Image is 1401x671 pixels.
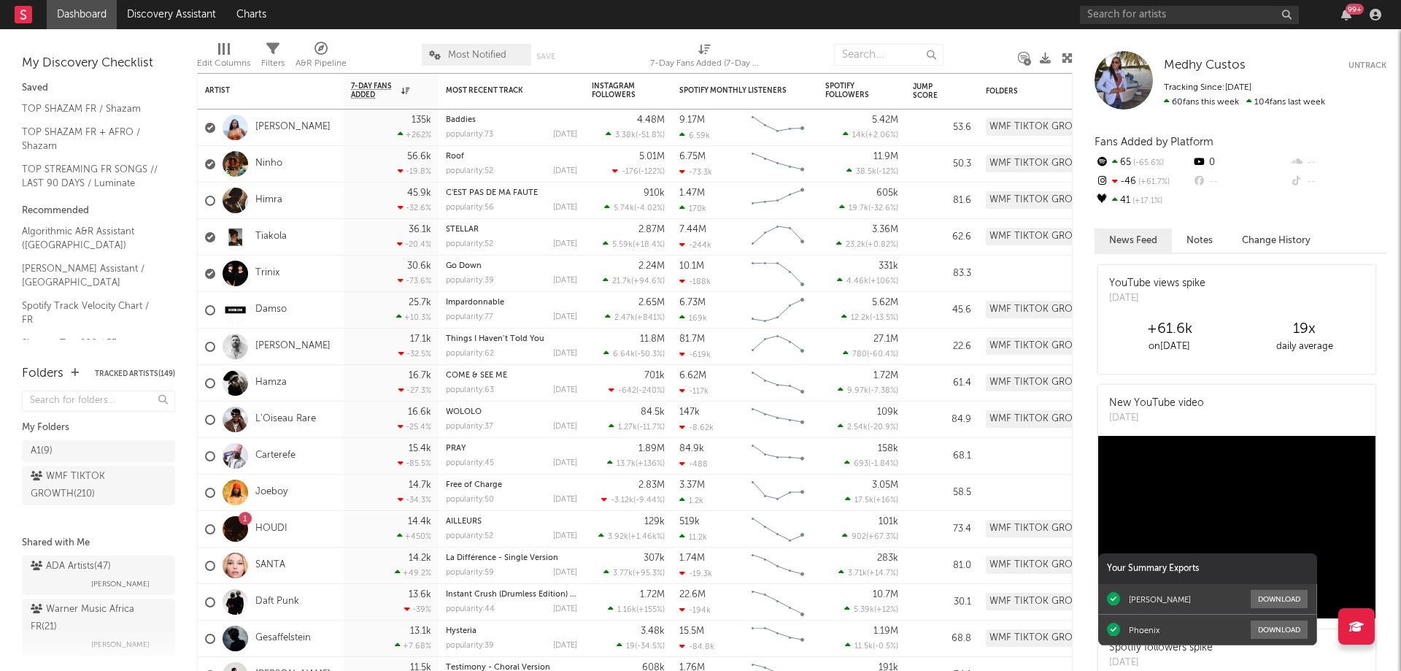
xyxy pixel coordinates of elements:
[446,262,577,270] div: Go Down
[873,152,898,161] div: 11.9M
[838,386,898,395] div: ( )
[641,168,663,176] span: -122 %
[638,261,665,271] div: 2.24M
[255,486,287,499] a: Joeboy
[849,204,868,212] span: 19.7k
[407,188,431,198] div: 45.9k
[872,314,896,322] span: -13.5 %
[638,298,665,307] div: 2.65M
[446,350,494,358] div: popularity: 62
[1095,191,1192,210] div: 41
[255,632,311,645] a: Gesaffelstein
[22,223,161,253] a: Algorithmic A&R Assistant ([GEOGRAPHIC_DATA])
[553,167,577,175] div: [DATE]
[745,292,811,329] svg: Chart title
[398,130,431,139] div: +262 %
[409,480,431,490] div: 14.7k
[255,596,299,608] a: Daft Punk
[844,459,898,468] div: ( )
[446,591,657,599] a: Instant Crush (Drumless Edition) (feat. [PERSON_NAME])
[398,386,431,395] div: -27.3 %
[745,402,811,438] svg: Chart title
[618,423,637,432] span: 1.27k
[22,599,175,656] a: Warner Music Africa FR(21)[PERSON_NAME]
[22,298,161,328] a: Spotify Track Velocity Chart / FR
[1346,4,1364,15] div: 99 +
[446,116,577,124] div: Baddies
[913,156,971,173] div: 50.3
[1080,6,1299,24] input: Search for artists
[1227,229,1325,253] button: Change History
[409,225,431,234] div: 36.1k
[615,131,636,139] span: 3.38k
[986,191,1114,209] div: WMF TIKTOK GROWTH (210)
[407,152,431,161] div: 56.6k
[606,130,665,139] div: ( )
[22,419,175,437] div: My Folders
[446,335,577,343] div: Things I Haven’t Told You
[22,556,175,595] a: ADA Artists(47)[PERSON_NAME]
[679,115,705,125] div: 9.17M
[638,480,665,490] div: 2.83M
[638,225,665,234] div: 2.87M
[553,423,577,431] div: [DATE]
[641,407,665,417] div: 84.5k
[650,55,760,72] div: 7-Day Fans Added (7-Day Fans Added)
[22,80,175,97] div: Saved
[446,226,479,234] a: STELLAR
[614,204,634,212] span: 5.74k
[601,495,665,505] div: ( )
[22,335,161,351] a: Shazam Top 200 / FR
[22,202,175,220] div: Recommended
[873,334,898,344] div: 27.1M
[446,459,494,467] div: popularity: 45
[296,55,347,72] div: A&R Pipeline
[255,377,287,389] a: Hamza
[872,298,898,307] div: 5.62M
[255,340,331,353] a: [PERSON_NAME]
[446,372,577,380] div: COME & SEE ME
[871,387,896,395] span: -7.38 %
[1130,197,1162,205] span: +17.1 %
[986,374,1114,391] div: WMF TIKTOK GROWTH (210)
[871,277,896,285] span: +106 %
[446,86,555,95] div: Most Recent Track
[745,146,811,183] svg: Chart title
[553,496,577,504] div: [DATE]
[603,349,665,358] div: ( )
[1251,590,1308,608] button: Download
[553,277,577,285] div: [DATE]
[1164,58,1246,73] a: Medhy Custos
[1102,321,1237,338] div: +61.6k
[871,204,896,212] span: -32.6 %
[603,276,665,285] div: ( )
[603,239,665,249] div: ( )
[22,466,175,505] a: WMF TIKTOK GROWTH(210)
[872,225,898,234] div: 3.36M
[637,350,663,358] span: -50.3 %
[261,55,285,72] div: Filters
[679,496,703,505] div: 1.2k
[1164,98,1325,107] span: 104 fans last week
[31,442,53,460] div: A1 ( 9 )
[31,601,163,636] div: Warner Music Africa FR ( 21 )
[644,371,665,380] div: 701k
[607,459,665,468] div: ( )
[679,444,704,453] div: 84.9k
[1131,159,1164,167] span: -65.6 %
[638,444,665,453] div: 1.89M
[410,334,431,344] div: 17.1k
[1164,59,1246,72] span: Medhy Custos
[1109,411,1204,426] div: [DATE]
[446,277,494,285] div: popularity: 39
[745,110,811,146] svg: Chart title
[679,225,706,234] div: 7.44M
[851,314,870,322] span: 12.2k
[843,130,898,139] div: ( )
[679,188,705,198] div: 1.47M
[838,422,898,432] div: ( )
[638,387,663,395] span: -240 %
[1095,137,1213,147] span: Fans Added by Platform
[913,119,971,137] div: 53.6
[446,627,476,635] a: Hysteria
